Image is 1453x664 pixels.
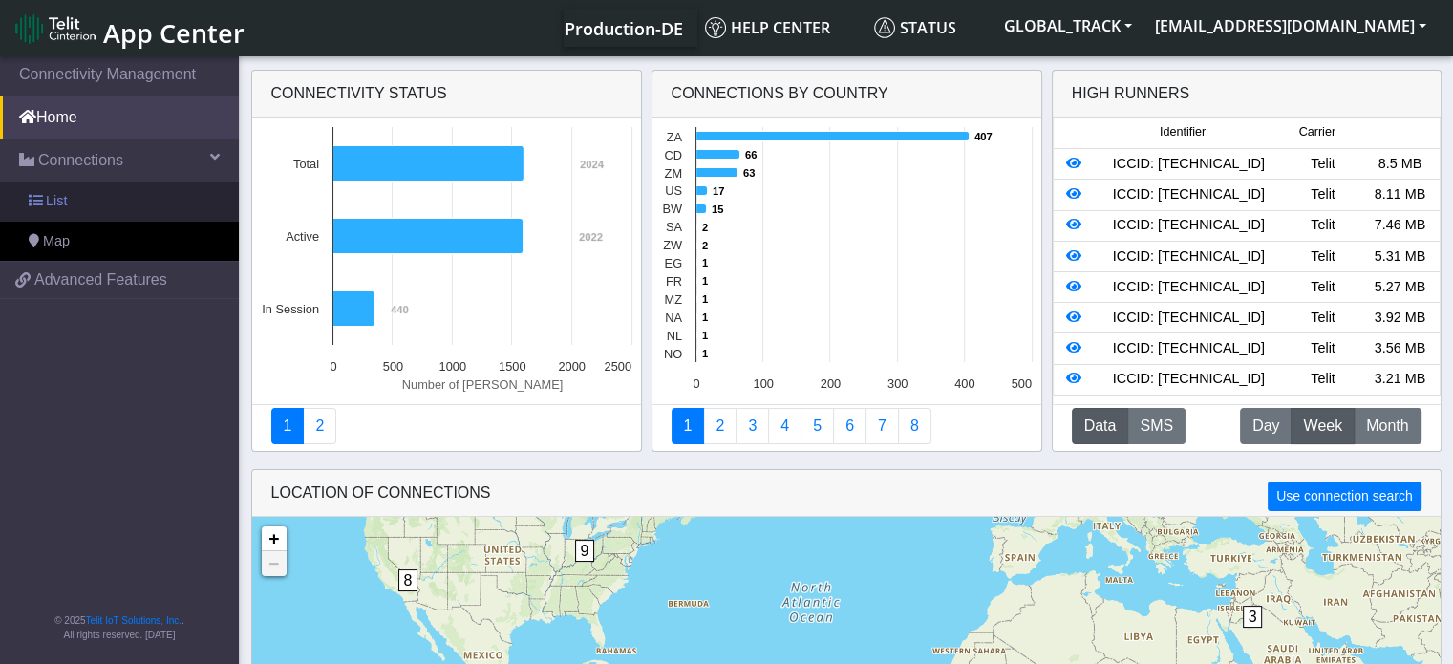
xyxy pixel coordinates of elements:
[1285,215,1361,236] div: Telit
[768,408,801,444] a: Connections By Carrier
[702,293,708,305] text: 1
[15,13,96,44] img: logo-telit-cinterion-gw-new.png
[401,377,563,392] text: Number of [PERSON_NAME]
[252,71,641,118] div: Connectivity status
[705,17,830,38] span: Help center
[702,275,708,287] text: 1
[1093,369,1285,390] div: ICCID: [TECHNICAL_ID]
[1354,408,1421,444] button: Month
[1093,277,1285,298] div: ICCID: [TECHNICAL_ID]
[1285,154,1361,175] div: Telit
[993,9,1143,43] button: GLOBAL_TRACK
[575,540,595,562] span: 9
[1268,482,1421,511] button: Use connection search
[292,157,318,171] text: Total
[665,274,681,289] text: FR
[1285,246,1361,268] div: Telit
[665,220,682,234] text: SA
[579,231,603,243] text: 2022
[954,376,974,391] text: 400
[558,359,585,374] text: 2000
[286,229,319,244] text: Active
[498,359,524,374] text: 1500
[38,149,123,172] span: Connections
[271,408,622,444] nav: Summary paging
[820,376,840,391] text: 200
[702,240,708,251] text: 2
[103,15,245,51] span: App Center
[1361,215,1438,236] div: 7.46 MB
[1160,123,1206,141] span: Identifier
[1285,369,1361,390] div: Telit
[702,348,708,359] text: 1
[1143,9,1438,43] button: [EMAIL_ADDRESS][DOMAIN_NAME]
[753,376,773,391] text: 100
[1127,408,1186,444] button: SMS
[664,166,681,181] text: ZM
[564,9,682,47] a: Your current platform instance
[664,256,682,270] text: EG
[43,231,70,252] span: Map
[666,130,682,144] text: ZA
[705,17,726,38] img: knowledge.svg
[743,167,755,179] text: 63
[713,185,724,197] text: 17
[86,615,182,626] a: Telit IoT Solutions, Inc.
[1072,82,1190,105] div: High Runners
[693,376,699,391] text: 0
[833,408,866,444] a: 14 Days Trend
[1361,369,1438,390] div: 3.21 MB
[664,148,681,162] text: CD
[866,9,993,47] a: Status
[1361,338,1438,359] div: 3.56 MB
[1361,308,1438,329] div: 3.92 MB
[702,257,708,268] text: 1
[1093,308,1285,329] div: ICCID: [TECHNICAL_ID]
[662,202,683,216] text: BW
[382,359,402,374] text: 500
[1093,184,1285,205] div: ICCID: [TECHNICAL_ID]
[712,203,723,215] text: 15
[1240,408,1292,444] button: Day
[664,292,682,307] text: MZ
[1093,338,1285,359] div: ICCID: [TECHNICAL_ID]
[1072,408,1129,444] button: Data
[1285,308,1361,329] div: Telit
[672,408,705,444] a: Connections By Country
[1093,246,1285,268] div: ICCID: [TECHNICAL_ID]
[262,302,319,316] text: In Session
[1298,123,1335,141] span: Carrier
[580,159,605,170] text: 2024
[262,551,287,576] a: Zoom out
[652,71,1041,118] div: Connections By Country
[1285,277,1361,298] div: Telit
[1361,184,1438,205] div: 8.11 MB
[702,311,708,323] text: 1
[665,183,682,198] text: US
[666,329,681,343] text: NL
[801,408,834,444] a: Usage by Carrier
[1285,338,1361,359] div: Telit
[398,569,418,591] span: 8
[1366,415,1408,438] span: Month
[1361,246,1438,268] div: 5.31 MB
[1285,184,1361,205] div: Telit
[1011,376,1031,391] text: 500
[252,470,1441,517] div: LOCATION OF CONNECTIONS
[1361,154,1438,175] div: 8.5 MB
[887,376,907,391] text: 300
[663,347,681,361] text: NO
[865,408,899,444] a: Zero Session
[46,191,67,212] span: List
[745,149,757,161] text: 66
[736,408,769,444] a: Usage per Country
[874,17,895,38] img: status.svg
[874,17,956,38] span: Status
[565,17,683,40] span: Production-DE
[438,359,465,374] text: 1000
[974,131,993,142] text: 407
[1361,277,1438,298] div: 5.27 MB
[702,222,708,233] text: 2
[303,408,336,444] a: Deployment status
[271,408,305,444] a: Connectivity status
